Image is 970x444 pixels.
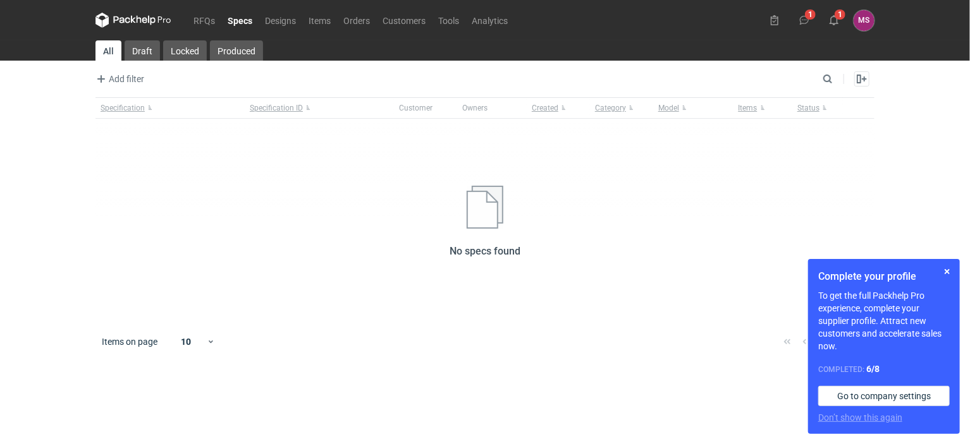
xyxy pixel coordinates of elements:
[820,71,861,87] input: Search
[465,13,514,28] a: Analytics
[210,40,263,61] a: Produced
[818,269,950,284] h1: Complete your profile
[818,411,902,424] button: Don’t show this again
[824,10,844,30] button: 1
[450,244,520,259] h2: No specs found
[337,13,376,28] a: Orders
[102,335,157,348] span: Items on page
[221,13,259,28] a: Specs
[432,13,465,28] a: Tools
[818,363,950,376] div: Completed:
[187,13,221,28] a: RFQs
[940,264,955,279] button: Skip for now
[125,40,160,61] a: Draft
[259,13,302,28] a: Designs
[794,10,814,30] button: 1
[95,40,121,61] a: All
[818,289,950,352] p: To get the full Packhelp Pro experience, complete your supplier profile. Attract new customers an...
[163,40,207,61] a: Locked
[94,71,144,87] span: Add filter
[93,71,145,87] button: Add filter
[818,386,950,406] a: Go to company settings
[166,333,207,351] div: 10
[854,10,875,31] div: Mieszko Stefko
[95,13,171,28] svg: Packhelp Pro
[854,10,875,31] button: MS
[376,13,432,28] a: Customers
[302,13,337,28] a: Items
[866,364,880,374] strong: 6 / 8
